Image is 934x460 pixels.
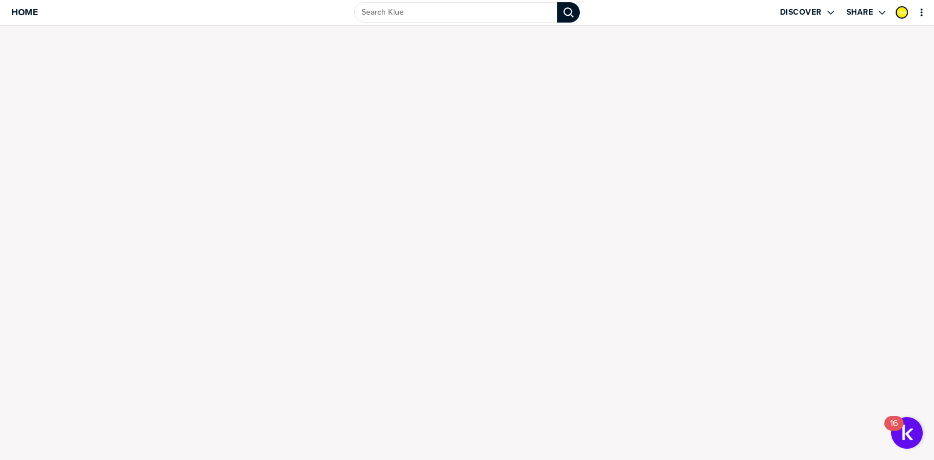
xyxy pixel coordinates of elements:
div: 16 [890,423,898,438]
div: Search Klue [557,2,580,23]
label: Discover [780,7,822,17]
button: Open Resource Center, 16 new notifications [891,417,923,449]
label: Share [847,7,874,17]
span: Home [11,7,38,17]
a: Edit Profile [895,5,909,20]
input: Search Klue [354,2,557,23]
img: e98683a1b75ff50f09af54354dddc845-sml.png [897,7,907,17]
div: Sonia Moaiery [896,6,908,19]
